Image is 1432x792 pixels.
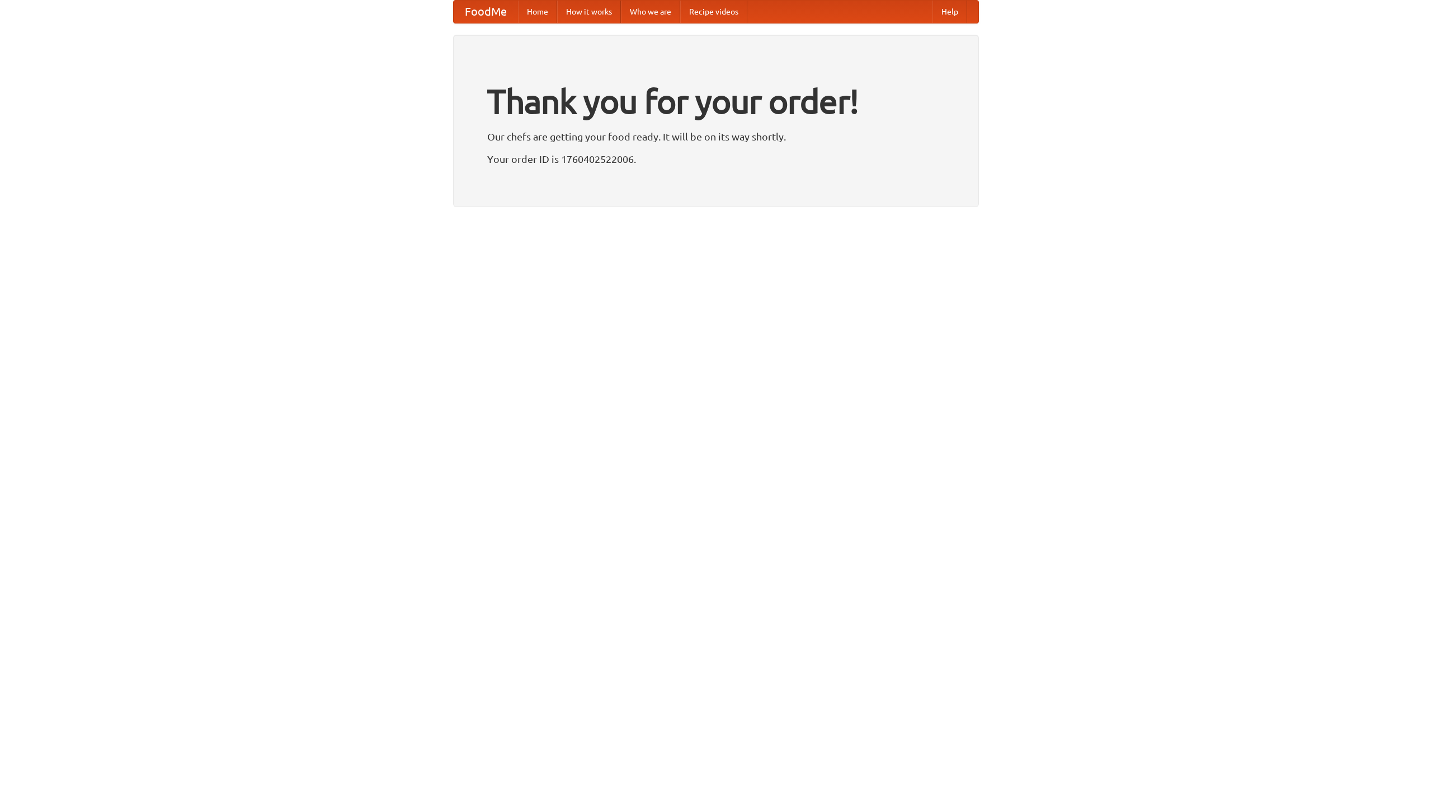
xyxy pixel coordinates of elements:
h1: Thank you for your order! [487,74,945,128]
p: Our chefs are getting your food ready. It will be on its way shortly. [487,128,945,145]
p: Your order ID is 1760402522006. [487,151,945,167]
a: Who we are [621,1,680,23]
a: How it works [557,1,621,23]
a: Home [518,1,557,23]
a: FoodMe [454,1,518,23]
a: Recipe videos [680,1,747,23]
a: Help [932,1,967,23]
